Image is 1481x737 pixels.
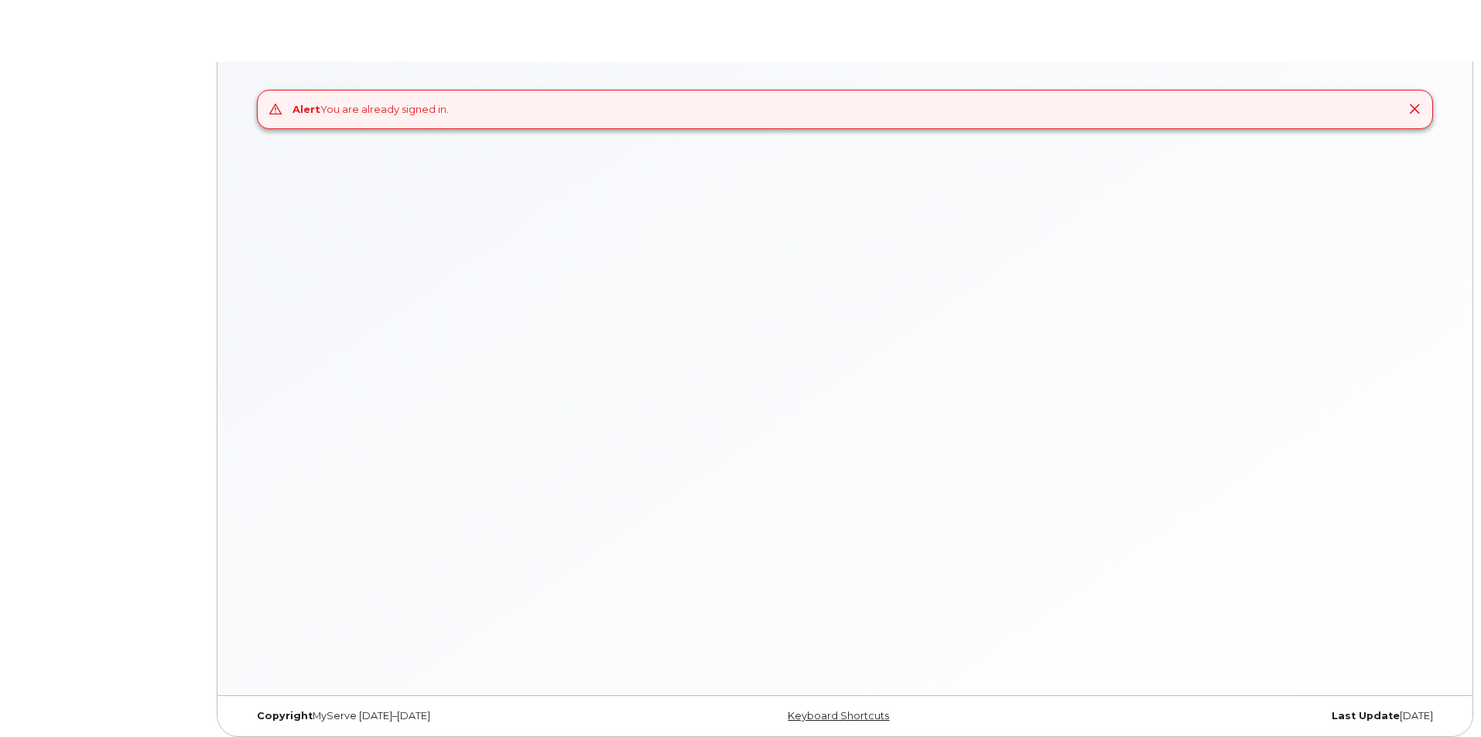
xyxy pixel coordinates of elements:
strong: Last Update [1332,710,1400,722]
strong: Copyright [257,710,313,722]
a: Keyboard Shortcuts [788,710,889,722]
div: [DATE] [1045,710,1445,722]
strong: Alert [292,103,320,115]
div: MyServe [DATE]–[DATE] [245,710,645,722]
div: You are already signed in. [292,102,449,117]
